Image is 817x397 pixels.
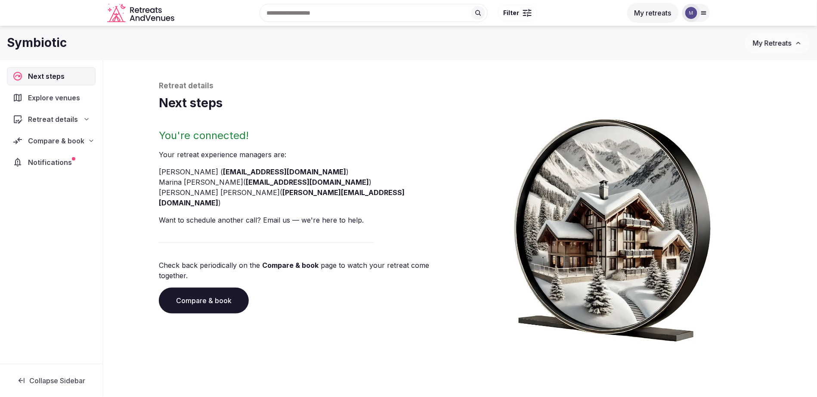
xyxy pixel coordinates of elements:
[159,215,457,225] p: Want to schedule another call? Email us — we're here to help.
[7,153,96,171] a: Notifications
[627,9,679,17] a: My retreats
[7,34,67,51] h1: Symbiotic
[159,129,457,143] h2: You're connected!
[107,3,176,23] a: Visit the homepage
[28,114,78,124] span: Retreat details
[7,67,96,85] a: Next steps
[262,261,319,270] a: Compare & book
[107,3,176,23] svg: Retreats and Venues company logo
[28,136,84,146] span: Compare & book
[29,376,85,385] span: Collapse Sidebar
[627,3,679,23] button: My retreats
[753,39,792,47] span: My Retreats
[159,149,457,160] p: Your retreat experience manager s are :
[159,260,457,281] p: Check back periodically on the page to watch your retreat come together.
[28,157,75,167] span: Notifications
[745,32,810,54] button: My Retreats
[159,188,405,207] a: [PERSON_NAME][EMAIL_ADDRESS][DOMAIN_NAME]
[685,7,697,19] img: mia
[498,5,537,21] button: Filter
[159,95,761,112] h1: Next steps
[159,187,457,208] li: [PERSON_NAME] [PERSON_NAME] ( )
[159,81,761,91] p: Retreat details
[159,177,457,187] li: Marina [PERSON_NAME] ( )
[246,178,369,186] a: [EMAIL_ADDRESS][DOMAIN_NAME]
[223,167,346,176] a: [EMAIL_ADDRESS][DOMAIN_NAME]
[7,89,96,107] a: Explore venues
[28,71,68,81] span: Next steps
[159,167,457,177] li: [PERSON_NAME] ( )
[28,93,84,103] span: Explore venues
[504,9,520,17] span: Filter
[498,112,727,342] img: Winter chalet retreat in picture frame
[159,288,249,313] a: Compare & book
[7,371,96,390] button: Collapse Sidebar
